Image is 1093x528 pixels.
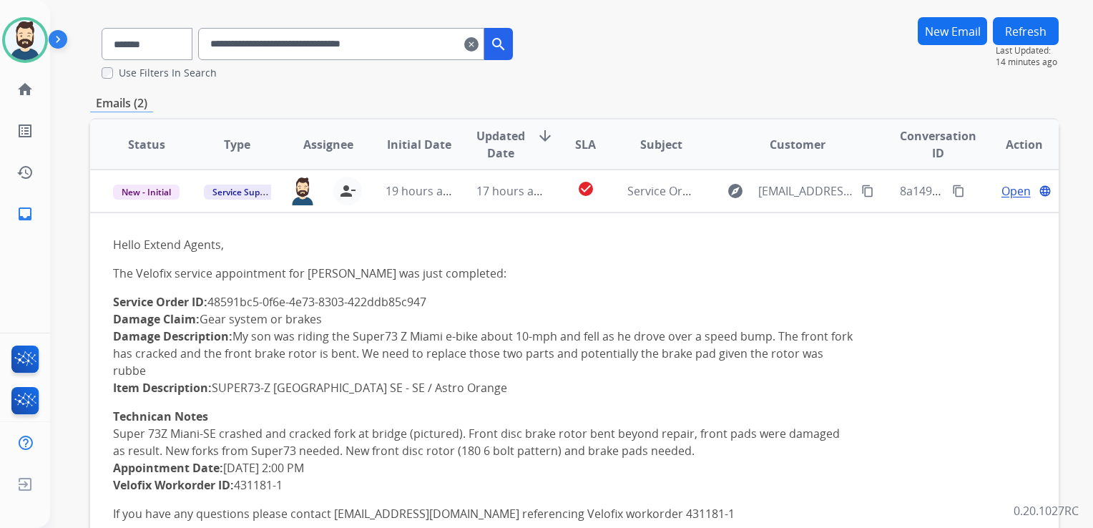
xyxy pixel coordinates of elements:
[1039,185,1052,197] mat-icon: language
[727,182,744,200] mat-icon: explore
[113,459,854,494] p: [DATE] 2:00 PM 431181-1
[119,66,217,80] label: Use Filters In Search
[113,185,180,200] span: New - Initial
[575,136,596,153] span: SLA
[16,122,34,140] mat-icon: list_alt
[577,180,594,197] mat-icon: check_circle
[113,294,207,310] strong: Service Order ID:
[5,20,45,60] img: avatar
[758,182,853,200] span: [EMAIL_ADDRESS][DOMAIN_NAME]
[476,183,547,199] span: 17 hours ago
[16,81,34,98] mat-icon: home
[303,136,353,153] span: Assignee
[16,164,34,181] mat-icon: history
[490,36,507,53] mat-icon: search
[386,183,456,199] span: 19 hours ago
[16,205,34,223] mat-icon: inbox
[113,236,854,253] p: Hello Extend Agents,
[113,409,208,424] strong: Technican Notes
[464,36,479,53] mat-icon: clear
[90,94,153,112] p: Emails (2)
[113,460,223,476] strong: Appointment Date:
[204,185,285,200] span: Service Support
[536,127,554,145] mat-icon: arrow_downward
[996,57,1059,68] span: 14 minutes ago
[918,17,987,45] button: New Email
[113,505,854,522] p: If you have any questions please contact [EMAIL_ADDRESS][DOMAIN_NAME] referencing Velofix workord...
[224,136,250,153] span: Type
[113,477,234,493] strong: Velofix Workorder ID:
[476,127,525,162] span: Updated Date
[968,119,1059,170] th: Action
[993,17,1059,45] button: Refresh
[128,136,165,153] span: Status
[289,177,316,205] img: agent-avatar
[113,293,854,396] p: 48591bc5-0f6e-4e73-8303-422ddb85c947 Gear system or brakes My son was riding the Super73 Z Miami ...
[113,311,200,327] strong: Damage Claim:
[640,136,682,153] span: Subject
[339,182,356,200] mat-icon: person_remove
[113,265,854,282] p: The Velofix service appointment for [PERSON_NAME] was just completed:
[1001,182,1031,200] span: Open
[113,380,212,396] strong: Item Description:
[113,328,232,344] strong: Damage Description:
[770,136,825,153] span: Customer
[1014,502,1079,519] p: 0.20.1027RC
[996,45,1059,57] span: Last Updated:
[900,127,976,162] span: Conversation ID
[952,185,965,197] mat-icon: content_copy
[387,136,451,153] span: Initial Date
[861,185,874,197] mat-icon: content_copy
